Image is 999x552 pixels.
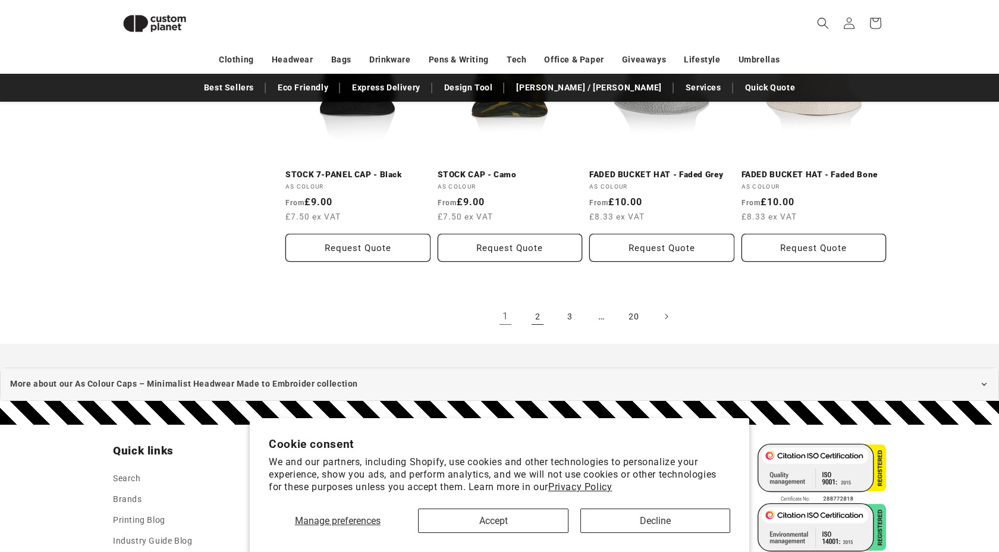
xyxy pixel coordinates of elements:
a: Privacy Policy [548,481,612,493]
button: Decline [580,509,730,533]
a: Services [680,77,727,98]
a: Page 20 [621,303,647,330]
a: FADED BUCKET HAT - Faded Bone [742,170,887,180]
a: Page 2 [524,303,551,330]
a: Express Delivery [346,77,426,98]
a: Lifestyle [684,49,720,70]
a: Tech [507,49,526,70]
summary: Search [810,10,836,36]
: Request Quote [742,234,887,262]
span: … [589,303,615,330]
p: We and our partners, including Shopify, use cookies and other technologies to personalize your ex... [269,456,730,493]
button: Accept [418,509,568,533]
a: Industry Guide Blog [113,531,192,551]
a: STOCK CAP - Camo [438,170,583,180]
nav: Pagination [285,303,886,330]
a: Best Sellers [198,77,260,98]
h2: Cookie consent [269,437,730,451]
button: Request Quote [438,234,583,262]
a: Quick Quote [739,77,802,98]
button: Manage preferences [269,509,406,533]
a: Search [113,471,141,489]
a: Office & Paper [544,49,604,70]
img: ISO 9001 Certified [758,444,886,503]
a: Eco Friendly [272,77,334,98]
a: [PERSON_NAME] / [PERSON_NAME] [510,77,667,98]
a: Printing Blog [113,510,165,531]
button: Request Quote [285,234,431,262]
span: More about our As Colour Caps – Minimalist Headwear Made to Embroider collection [10,377,358,391]
a: STOCK 7-PANEL CAP - Black [285,170,431,180]
a: Headwear [272,49,313,70]
span: Manage preferences [295,515,381,526]
a: FADED BUCKET HAT - Faded Grey [589,170,734,180]
a: Giveaways [622,49,666,70]
img: Custom Planet [113,5,196,42]
a: Brands [113,489,142,510]
a: Page 3 [557,303,583,330]
a: Drinkware [369,49,410,70]
iframe: Chat Widget [795,424,999,552]
h2: Quick links [113,444,301,458]
a: Umbrellas [739,49,780,70]
a: Clothing [219,49,254,70]
: Request Quote [589,234,734,262]
a: Next page [653,303,679,330]
a: Bags [331,49,351,70]
a: Pens & Writing [429,49,489,70]
a: Page 1 [492,303,519,330]
a: Design Tool [438,77,499,98]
